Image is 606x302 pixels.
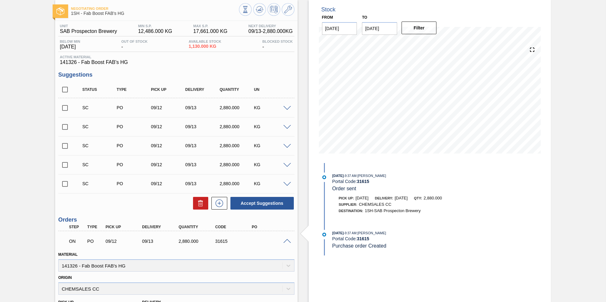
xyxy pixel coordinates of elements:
div: Purchase order [115,143,153,148]
span: 12,486.000 KG [138,28,172,34]
span: [DATE] [332,231,344,235]
h3: Suggestions [58,72,294,78]
span: 141326 - Fab Boost FAB's HG [60,60,293,65]
div: Step [68,225,87,229]
div: Suggestion Created [81,143,119,148]
div: Accept Suggestions [227,196,294,210]
div: Type [115,87,153,92]
div: 09/13/2025 [184,124,222,129]
span: 2,880.000 [424,196,442,200]
div: UN [252,87,291,92]
span: SAB Prospecton Brewery [60,28,117,34]
button: Filter [402,22,437,34]
label: Material [58,252,78,257]
div: Purchase order [86,239,105,244]
div: 2,880.000 [218,143,256,148]
div: 09/12/2025 [149,162,188,167]
div: Portal Code: [332,236,483,241]
div: 09/12/2025 [104,239,145,244]
div: 2,880.000 [218,124,256,129]
div: 09/13/2025 [184,143,222,148]
button: Schedule Inventory [268,3,280,16]
span: Pick up: [339,196,354,200]
div: Pick up [149,87,188,92]
div: Pick up [104,225,145,229]
span: MIN S.P. [138,24,172,28]
div: Purchase order [115,162,153,167]
span: - 9:37 AM [344,174,357,178]
span: : [PERSON_NAME] [357,231,386,235]
div: Status [81,87,119,92]
span: Delivery: [375,196,393,200]
span: Unit [60,24,117,28]
div: 09/13/2025 [184,162,222,167]
div: 09/12/2025 [149,124,188,129]
span: : [PERSON_NAME] [357,174,386,178]
label: Origin [58,275,72,280]
div: Delete Suggestions [190,197,208,210]
div: KG [252,143,291,148]
div: Suggestion Created [81,105,119,110]
label: From [322,15,333,20]
div: Suggestion Created [81,124,119,129]
div: PO [250,225,291,229]
div: Type [86,225,105,229]
div: Purchase order [115,181,153,186]
div: KG [252,162,291,167]
div: 09/12/2025 [149,105,188,110]
div: Code [214,225,255,229]
span: [DATE] [332,174,344,178]
div: Quantity [177,225,218,229]
span: Supplier: [339,203,358,206]
button: Accept Suggestions [230,197,294,210]
span: - 9:37 AM [344,231,357,235]
span: Active Material [60,55,293,59]
span: CHEMSALES CC [359,202,391,207]
div: Quantity [218,87,256,92]
span: Blocked Stock [262,40,293,43]
span: Out Of Stock [121,40,148,43]
div: 09/13/2025 [184,181,222,186]
div: KG [252,124,291,129]
div: 2,880.000 [218,105,256,110]
span: Negotiating Order [71,7,239,10]
div: Delivery [184,87,222,92]
div: 09/13/2025 [184,105,222,110]
div: 09/12/2025 [149,143,188,148]
div: Suggestion Created [81,162,119,167]
button: Update Chart [253,3,266,16]
strong: 31615 [357,179,369,184]
span: Order sent [332,186,356,191]
div: Stock [321,6,336,13]
button: Go to Master Data / General [282,3,294,16]
img: atual [322,175,326,179]
div: Suggestion Created [81,181,119,186]
span: Qty: [414,196,422,200]
span: Purchase order Created [332,243,386,249]
input: mm/dd/yyyy [322,22,357,35]
div: Purchase order [115,124,153,129]
span: 09/13 - 2,880.000 KG [248,28,293,34]
span: 1,130.000 KG [189,44,221,49]
div: New suggestion [208,197,227,210]
h3: Orders [58,217,294,223]
div: 31615 [214,239,255,244]
span: 1SH - Fab Boost FAB's HG [71,11,239,16]
div: Delivery [140,225,181,229]
div: KG [252,181,291,186]
div: - [261,40,294,50]
div: 2,880.000 [218,181,256,186]
label: to [362,15,367,20]
div: Purchase order [115,105,153,110]
span: [DATE] [356,196,369,200]
img: Ícone [56,7,64,15]
div: Negotiating Order [68,234,87,248]
div: 09/13/2025 [140,239,181,244]
img: atual [322,233,326,236]
span: 17,661.000 KG [193,28,228,34]
div: 2,880.000 [218,162,256,167]
span: MAX S.P. [193,24,228,28]
div: KG [252,105,291,110]
span: Available Stock [189,40,221,43]
span: 1SH-SAB Prospecton Brewery [365,208,421,213]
